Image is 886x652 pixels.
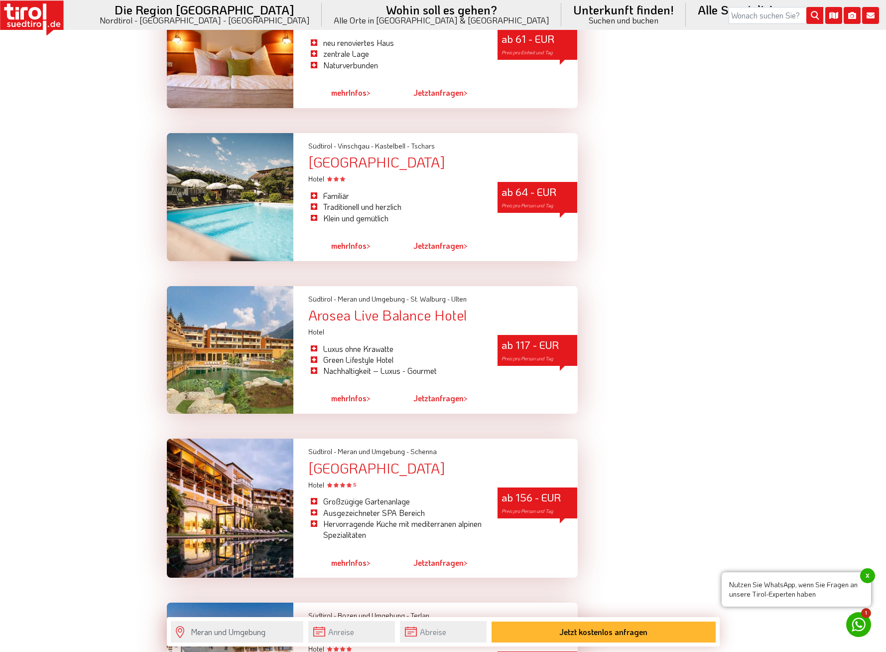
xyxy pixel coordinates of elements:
li: neu renoviertes Haus [308,37,483,48]
li: zentrale Lage [308,48,483,59]
li: Luxus ohne Krawatte [308,343,483,354]
span: Preis pro Person und Tag [502,355,553,362]
a: Jetztanfragen> [413,234,468,257]
div: [GEOGRAPHIC_DATA] [308,155,577,170]
span: mehr [331,557,349,568]
span: > [464,87,468,98]
span: Südtirol - [308,611,336,620]
span: Hotel [308,480,356,489]
a: mehrInfos> [331,81,371,104]
small: Alle Orte in [GEOGRAPHIC_DATA] & [GEOGRAPHIC_DATA] [334,16,549,24]
span: Meran und Umgebung - [338,294,409,304]
li: Klein und gemütlich [308,213,483,224]
a: mehrInfos> [331,234,371,257]
i: Karte öffnen [825,7,842,24]
span: > [464,393,468,403]
span: > [464,240,468,251]
span: mehr [331,393,349,403]
div: ab 64 - EUR [498,182,577,213]
span: mehr [331,87,349,98]
span: > [367,557,371,568]
span: Jetzt [413,557,431,568]
input: Wo soll's hingehen? [171,621,303,643]
small: Suchen und buchen [573,16,674,24]
span: Vinschgau - [338,141,374,151]
li: Familiär [308,190,483,201]
a: Jetztanfragen> [413,551,468,574]
li: Großzügige Gartenanlage [308,496,483,507]
div: ab 117 - EUR [498,335,577,366]
li: Naturverbunden [308,60,483,71]
span: x [860,568,875,583]
a: mehrInfos> [331,387,371,410]
span: Schenna [410,447,437,456]
span: Hotel [308,327,326,336]
span: Südtirol - [308,141,336,151]
a: mehrInfos> [331,551,371,574]
span: Kastelbell - Tschars [375,141,435,151]
span: Preis pro Person und Tag [502,508,553,514]
span: > [367,87,371,98]
a: Jetztanfragen> [413,387,468,410]
span: Nutzen Sie WhatsApp, wenn Sie Fragen an unsere Tirol-Experten haben [722,572,871,607]
span: Jetzt [413,393,431,403]
span: mehr [331,240,349,251]
input: Abreise [400,621,487,643]
span: Jetzt [413,87,431,98]
input: Anreise [308,621,395,643]
span: Südtirol - [308,294,336,304]
i: Fotogalerie [844,7,861,24]
span: St. Walburg - Ulten [410,294,467,304]
a: Jetztanfragen> [413,81,468,104]
div: ab 61 - EUR [498,29,577,60]
li: Traditionell und herzlich [308,201,483,212]
input: Wonach suchen Sie? [729,7,823,24]
span: Hotel [308,174,345,183]
span: Meran und Umgebung - [338,447,409,456]
span: Südtirol - [308,447,336,456]
div: [GEOGRAPHIC_DATA] [308,461,577,476]
li: Green Lifestyle Hotel [308,354,483,365]
span: Preis pro Person und Tag [502,202,553,209]
li: Ausgezeichneter SPA Bereich [308,507,483,518]
button: Jetzt kostenlos anfragen [492,622,716,643]
span: Bozen und Umgebung - [338,611,409,620]
span: > [367,240,371,251]
span: 1 [861,608,871,618]
li: Hervorragende Küche mit mediterranen alpinen Spezialitäten [308,518,483,541]
small: Nordtirol - [GEOGRAPHIC_DATA] - [GEOGRAPHIC_DATA] [100,16,310,24]
span: > [464,557,468,568]
div: Arosea Live Balance Hotel [308,308,577,323]
a: 1 Nutzen Sie WhatsApp, wenn Sie Fragen an unsere Tirol-Experten habenx [846,612,871,637]
i: Kontakt [862,7,879,24]
sup: S [353,481,356,488]
div: ab 156 - EUR [498,488,577,518]
span: Preis pro Einheit und Tag [502,49,553,56]
span: Terlan [410,611,429,620]
span: Jetzt [413,240,431,251]
li: Nachhaltigkeit – Luxus - Gourmet [308,365,483,376]
span: > [367,393,371,403]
